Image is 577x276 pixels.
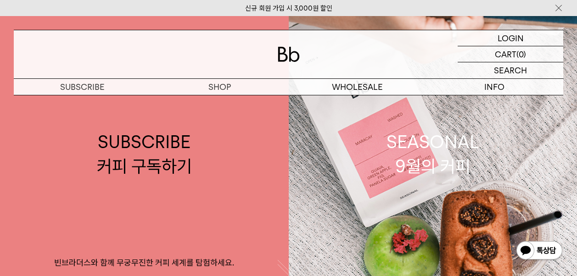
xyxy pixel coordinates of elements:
div: SUBSCRIBE 커피 구독하기 [97,130,192,178]
p: WHOLESALE [289,79,426,95]
img: 카카오톡 채널 1:1 채팅 버튼 [515,240,563,262]
div: SEASONAL 9월의 커피 [387,130,479,178]
p: SEARCH [494,62,527,78]
p: (0) [516,46,526,62]
p: INFO [426,79,563,95]
img: 로고 [278,47,300,62]
a: 신규 회원 가입 시 3,000원 할인 [245,4,332,12]
a: CART (0) [458,46,563,62]
a: SHOP [151,79,288,95]
a: SUBSCRIBE [14,79,151,95]
a: LOGIN [458,30,563,46]
p: CART [495,46,516,62]
p: LOGIN [498,30,524,46]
